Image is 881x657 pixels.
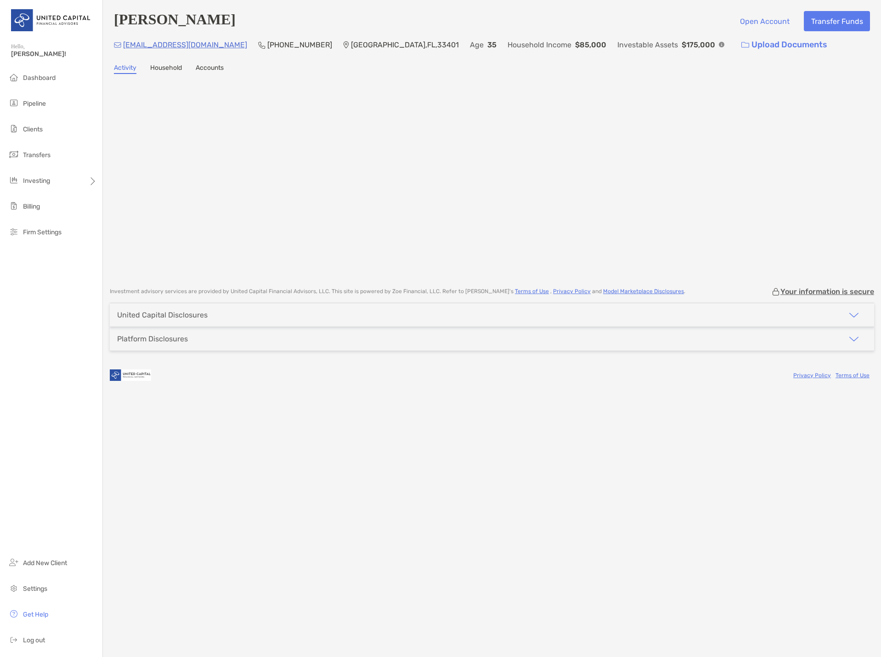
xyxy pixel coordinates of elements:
div: Platform Disclosures [117,334,188,343]
p: Investable Assets [617,39,678,51]
img: icon arrow [848,334,859,345]
span: Billing [23,203,40,210]
a: Upload Documents [735,35,833,55]
img: button icon [741,42,749,48]
p: [EMAIL_ADDRESS][DOMAIN_NAME] [123,39,247,51]
p: $85,000 [575,39,606,51]
img: icon arrow [848,310,859,321]
p: Your information is secure [780,287,874,296]
button: Transfer Funds [804,11,870,31]
p: Investment advisory services are provided by United Capital Financial Advisors, LLC . This site i... [110,288,685,295]
p: [PHONE_NUMBER] [267,39,332,51]
img: United Capital Logo [11,4,91,37]
img: Location Icon [343,41,349,49]
p: $175,000 [682,39,715,51]
span: Log out [23,636,45,644]
span: [PERSON_NAME]! [11,50,97,58]
a: Privacy Policy [793,372,831,379]
button: Open Account [733,11,796,31]
p: 35 [487,39,497,51]
img: dashboard icon [8,72,19,83]
span: Firm Settings [23,228,62,236]
p: [GEOGRAPHIC_DATA] , FL , 33401 [351,39,459,51]
img: Email Icon [114,42,121,48]
span: Add New Client [23,559,67,567]
div: United Capital Disclosures [117,311,208,319]
img: logout icon [8,634,19,645]
a: Accounts [196,64,224,74]
img: company logo [110,365,151,385]
span: Transfers [23,151,51,159]
img: transfers icon [8,149,19,160]
h4: [PERSON_NAME] [114,11,236,31]
p: Household Income [508,39,571,51]
span: Get Help [23,611,48,618]
img: clients icon [8,123,19,134]
a: Privacy Policy [553,288,591,295]
img: pipeline icon [8,97,19,108]
img: add_new_client icon [8,557,19,568]
a: Model Marketplace Disclosures [603,288,684,295]
a: Household [150,64,182,74]
img: billing icon [8,200,19,211]
img: Info Icon [719,42,724,47]
img: firm-settings icon [8,226,19,237]
span: Settings [23,585,47,593]
span: Investing [23,177,50,185]
p: Age [470,39,484,51]
img: settings icon [8,583,19,594]
img: investing icon [8,175,19,186]
img: Phone Icon [258,41,265,49]
span: Dashboard [23,74,56,82]
a: Activity [114,64,136,74]
a: Terms of Use [836,372,870,379]
span: Pipeline [23,100,46,108]
img: get-help icon [8,608,19,619]
a: Terms of Use [515,288,549,295]
span: Clients [23,125,43,133]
